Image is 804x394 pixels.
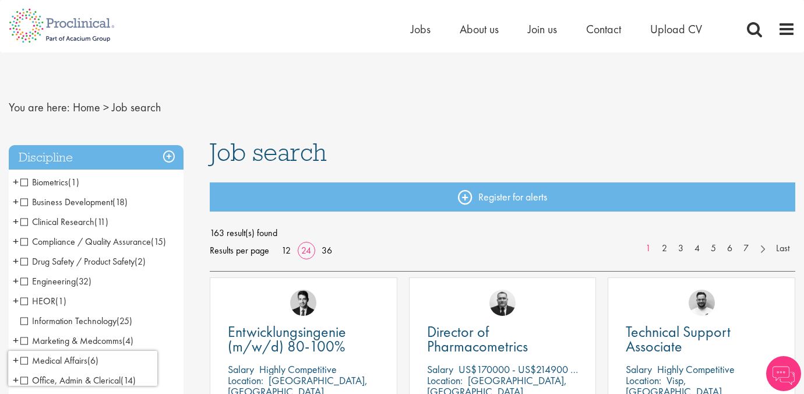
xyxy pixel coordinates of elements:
[13,252,19,270] span: +
[210,224,795,242] span: 163 result(s) found
[13,292,19,309] span: +
[112,100,161,115] span: Job search
[489,290,516,316] img: Jakub Hanas
[20,255,146,268] span: Drug Safety / Product Safety
[20,196,128,208] span: Business Development
[76,275,91,287] span: (32)
[13,332,19,349] span: +
[20,196,112,208] span: Business Development
[103,100,109,115] span: >
[672,242,689,255] a: 3
[210,136,327,168] span: Job search
[228,322,346,356] span: Entwicklungsingenie (m/w/d) 80-100%
[135,255,146,268] span: (2)
[650,22,702,37] a: Upload CV
[112,196,128,208] span: (18)
[13,173,19,191] span: +
[626,374,661,387] span: Location:
[20,295,55,307] span: HEOR
[9,145,184,170] h3: Discipline
[73,100,100,115] a: breadcrumb link
[94,216,108,228] span: (11)
[705,242,722,255] a: 5
[656,242,673,255] a: 2
[277,244,295,256] a: 12
[318,244,336,256] a: 36
[20,335,133,347] span: Marketing & Medcomms
[20,176,79,188] span: Biometrics
[528,22,557,37] a: Join us
[151,235,166,248] span: (15)
[657,363,735,376] p: Highly Competitive
[9,100,70,115] span: You are here:
[122,335,133,347] span: (4)
[427,322,528,356] span: Director of Pharmacometrics
[738,242,754,255] a: 7
[460,22,499,37] a: About us
[20,275,91,287] span: Engineering
[228,374,263,387] span: Location:
[297,244,315,256] a: 24
[20,315,132,327] span: Information Technology
[20,216,108,228] span: Clinical Research
[68,176,79,188] span: (1)
[20,235,151,248] span: Compliance / Quality Assurance
[228,363,254,376] span: Salary
[117,315,132,327] span: (25)
[13,193,19,210] span: +
[13,213,19,230] span: +
[427,374,463,387] span: Location:
[20,176,68,188] span: Biometrics
[427,363,453,376] span: Salary
[13,272,19,290] span: +
[626,363,652,376] span: Salary
[20,255,135,268] span: Drug Safety / Product Safety
[411,22,431,37] a: Jobs
[640,242,657,255] a: 1
[210,182,795,212] a: Register for alerts
[290,290,316,316] img: Thomas Wenig
[210,242,269,259] span: Results per page
[721,242,738,255] a: 6
[55,295,66,307] span: (1)
[586,22,621,37] a: Contact
[20,216,94,228] span: Clinical Research
[427,325,579,354] a: Director of Pharmacometrics
[20,275,76,287] span: Engineering
[689,242,706,255] a: 4
[626,322,731,356] span: Technical Support Associate
[20,315,117,327] span: Information Technology
[228,325,379,354] a: Entwicklungsingenie (m/w/d) 80-100%
[13,233,19,250] span: +
[20,235,166,248] span: Compliance / Quality Assurance
[689,290,715,316] img: Emile De Beer
[259,363,337,376] p: Highly Competitive
[20,335,122,347] span: Marketing & Medcomms
[8,351,157,386] iframe: reCAPTCHA
[20,295,66,307] span: HEOR
[626,325,777,354] a: Technical Support Associate
[766,356,801,391] img: Chatbot
[459,363,612,376] p: US$170000 - US$214900 per annum
[770,242,795,255] a: Last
